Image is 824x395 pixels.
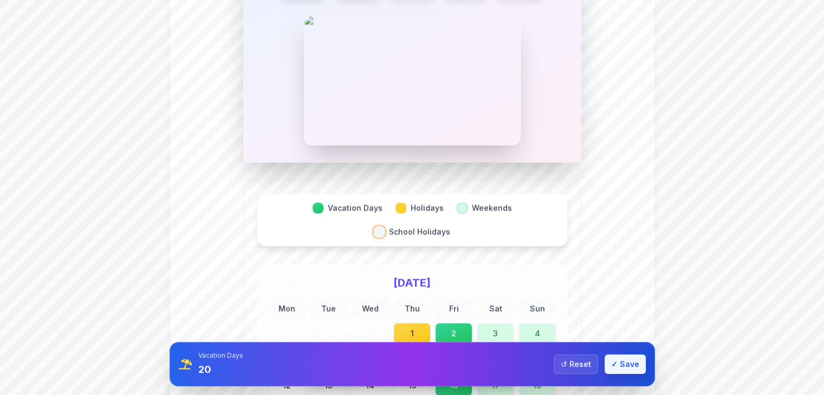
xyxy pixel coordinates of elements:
span: School Holidays [389,226,450,237]
div: 2 [435,322,472,344]
div: 4 [518,322,556,344]
span: Vacation Days [328,202,382,213]
button: ✓Save [605,354,646,374]
button: ↺Reset [554,354,598,374]
span: Weekends [472,202,512,213]
div: Sun [518,299,556,318]
div: 3 [477,322,514,344]
div: Mon [268,299,306,318]
div: Tue [310,299,347,318]
div: Fri [435,299,472,318]
span: Holidays [411,202,444,213]
span: ✓ [611,359,618,370]
span: ↺ [561,359,567,370]
div: Wed [352,299,389,318]
h3: [DATE] [268,275,556,290]
div: Thu [393,299,431,318]
span: 20 [198,364,211,375]
p: Vacation Days [198,351,243,360]
div: Sat [477,299,514,318]
div: 1 [393,322,431,344]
